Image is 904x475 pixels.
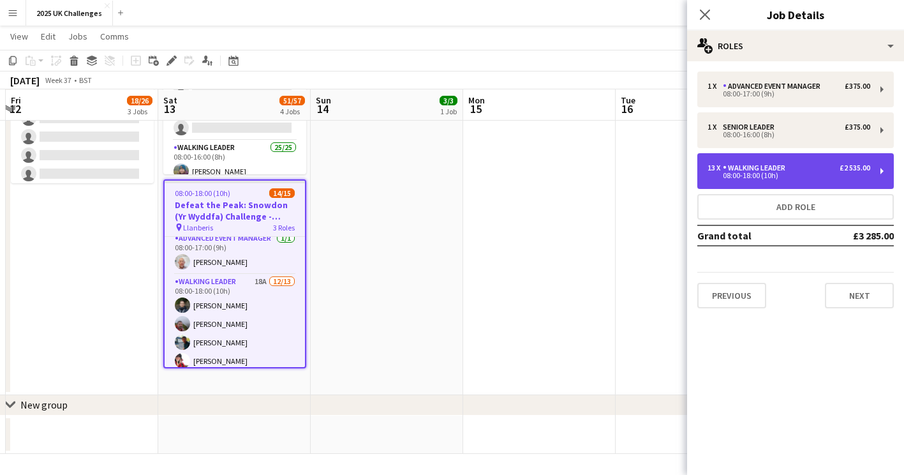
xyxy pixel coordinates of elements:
[127,96,152,105] span: 18/26
[161,102,177,116] span: 13
[466,102,485,116] span: 15
[10,74,40,87] div: [DATE]
[708,82,723,91] div: 1 x
[165,231,305,275] app-card-role: Advanced Event Manager1/108:00-17:00 (9h)[PERSON_NAME]
[619,102,635,116] span: 16
[163,179,306,368] app-job-card: 08:00-18:00 (10h)14/15Defeat the Peak: Snowdon (Yr Wyddfa) Challenge - [PERSON_NAME] [MEDICAL_DAT...
[95,28,134,45] a: Comms
[11,94,21,106] span: Fri
[165,199,305,222] h3: Defeat the Peak: Snowdon (Yr Wyddfa) Challenge - [PERSON_NAME] [MEDICAL_DATA] Support
[42,75,74,85] span: Week 37
[621,94,635,106] span: Tue
[128,107,152,116] div: 3 Jobs
[697,225,813,246] td: Grand total
[440,96,457,105] span: 3/3
[183,223,213,232] span: Llanberis
[697,194,894,220] button: Add role
[273,223,295,232] span: 3 Roles
[708,91,870,97] div: 08:00-17:00 (9h)
[708,163,723,172] div: 13 x
[687,31,904,61] div: Roles
[41,31,56,42] span: Edit
[440,107,457,116] div: 1 Job
[10,31,28,42] span: View
[723,82,826,91] div: Advanced Event Manager
[36,28,61,45] a: Edit
[20,398,68,411] div: New group
[840,163,870,172] div: £2 535.00
[316,94,331,106] span: Sun
[79,75,92,85] div: BST
[697,283,766,308] button: Previous
[279,96,305,105] span: 51/57
[68,31,87,42] span: Jobs
[708,132,870,138] div: 08:00-16:00 (8h)
[163,94,177,106] span: Sat
[175,188,230,198] span: 08:00-18:00 (10h)
[723,163,790,172] div: Walking Leader
[26,1,113,26] button: 2025 UK Challenges
[723,123,780,132] div: Senior Leader
[825,283,894,308] button: Next
[280,107,304,116] div: 4 Jobs
[63,28,93,45] a: Jobs
[468,94,485,106] span: Mon
[5,28,33,45] a: View
[845,82,870,91] div: £375.00
[314,102,331,116] span: 14
[813,225,894,246] td: £3 285.00
[708,172,870,179] div: 08:00-18:00 (10h)
[269,188,295,198] span: 14/15
[845,123,870,132] div: £375.00
[687,6,904,23] h3: Job Details
[708,123,723,132] div: 1 x
[100,31,129,42] span: Comms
